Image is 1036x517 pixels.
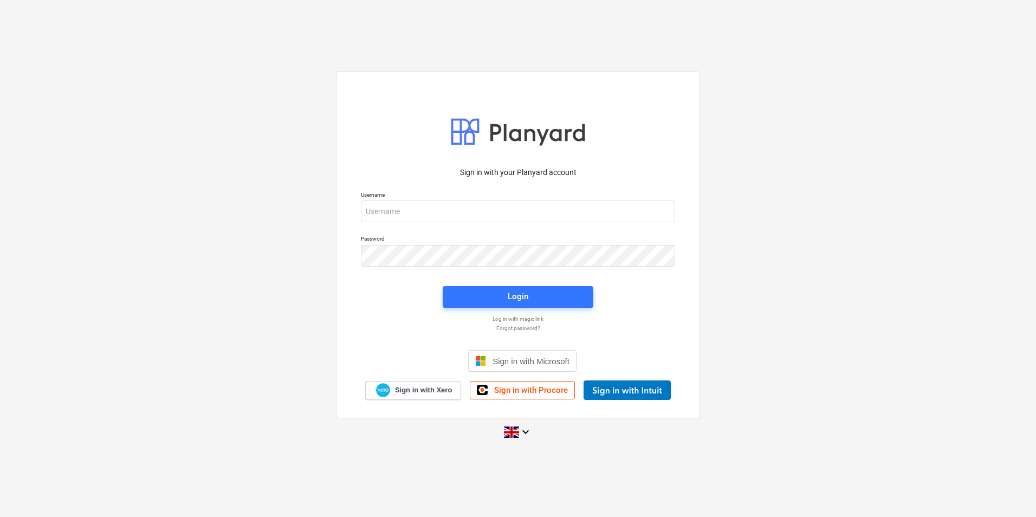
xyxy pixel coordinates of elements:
[494,385,568,395] span: Sign in with Procore
[361,191,675,201] p: Username
[443,286,593,308] button: Login
[519,425,532,438] i: keyboard_arrow_down
[361,235,675,244] p: Password
[470,381,575,399] a: Sign in with Procore
[365,381,462,400] a: Sign in with Xero
[493,357,569,366] span: Sign in with Microsoft
[361,201,675,222] input: Username
[508,289,528,303] div: Login
[355,315,681,322] a: Log in with magic link
[376,383,390,398] img: Xero logo
[475,356,486,366] img: Microsoft logo
[395,385,452,395] span: Sign in with Xero
[361,167,675,178] p: Sign in with your Planyard account
[355,325,681,332] a: Forgot password?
